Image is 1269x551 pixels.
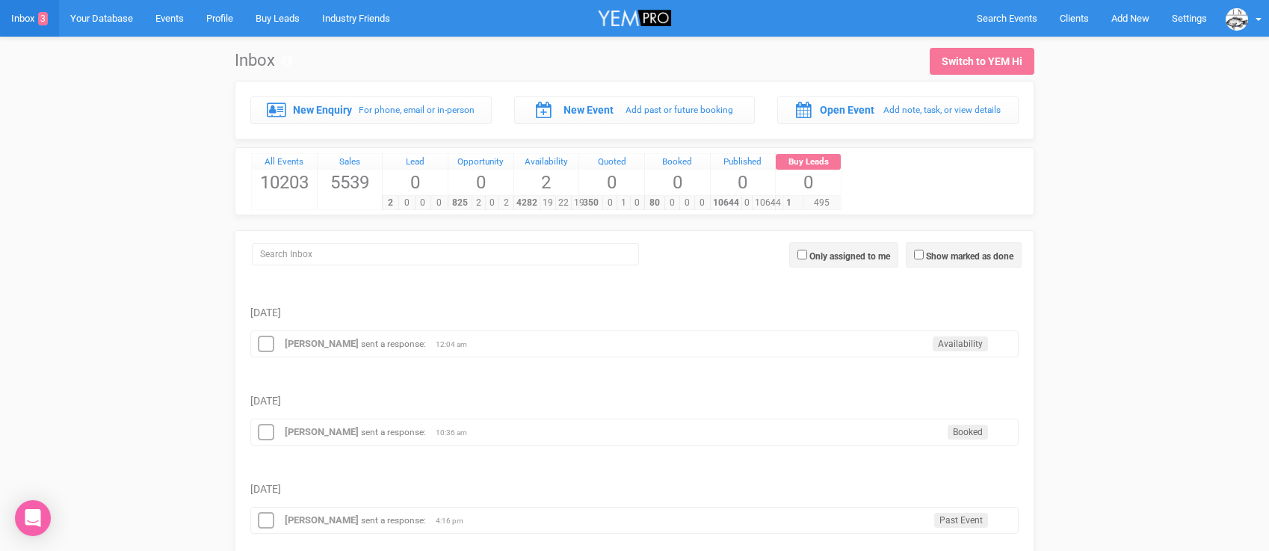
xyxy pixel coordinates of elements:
[578,196,603,210] span: 350
[579,170,644,195] span: 0
[617,196,631,210] span: 1
[883,105,1001,115] small: Add note, task, or view details
[777,96,1019,123] a: Open Event Add note, task, or view details
[564,102,614,117] label: New Event
[710,196,742,210] span: 10644
[436,339,473,350] span: 12:04 am
[630,196,644,210] span: 0
[250,395,1019,407] h5: [DATE]
[383,170,448,195] span: 0
[448,170,513,195] span: 0
[285,426,359,437] a: [PERSON_NAME]
[252,154,317,170] a: All Events
[776,170,841,195] span: 0
[820,102,874,117] label: Open Event
[694,196,710,210] span: 0
[1111,13,1149,24] span: Add New
[252,170,317,195] span: 10203
[948,425,988,440] span: Booked
[285,338,359,349] a: [PERSON_NAME]
[579,154,644,170] a: Quoted
[711,170,776,195] span: 0
[430,196,448,210] span: 0
[926,250,1013,263] label: Show marked as done
[540,196,556,210] span: 19
[514,154,579,170] a: Availability
[361,515,426,526] small: sent a response:
[741,196,753,210] span: 0
[514,96,756,123] a: New Event Add past or future booking
[1060,13,1089,24] span: Clients
[934,513,988,528] span: Past Event
[15,500,51,536] div: Open Intercom Messenger
[250,96,492,123] a: New Enquiry For phone, email or in-person
[571,196,587,210] span: 19
[602,196,617,210] span: 0
[436,428,473,438] span: 10:36 am
[359,105,475,115] small: For phone, email or in-person
[775,196,803,210] span: 1
[250,307,1019,318] h5: [DATE]
[318,154,383,170] a: Sales
[252,243,639,265] input: Search Inbox
[645,154,710,170] a: Booked
[664,196,680,210] span: 0
[383,154,448,170] a: Lead
[645,170,710,195] span: 0
[626,105,733,115] small: Add past or future booking
[285,514,359,526] a: [PERSON_NAME]
[235,52,292,70] h1: Inbox
[361,427,426,437] small: sent a response:
[679,196,695,210] span: 0
[752,196,784,210] span: 10644
[38,12,48,25] span: 3
[398,196,416,210] span: 0
[382,196,399,210] span: 2
[513,196,540,210] span: 4282
[318,170,383,195] span: 5539
[472,196,486,210] span: 2
[930,48,1034,75] a: Switch to YEM Hi
[977,13,1037,24] span: Search Events
[933,336,988,351] span: Availability
[809,250,890,263] label: Only assigned to me
[555,196,572,210] span: 22
[415,196,432,210] span: 0
[293,102,352,117] label: New Enquiry
[776,154,841,170] a: Buy Leads
[711,154,776,170] a: Published
[1226,8,1248,31] img: data
[448,196,472,210] span: 825
[803,196,841,210] span: 495
[250,484,1019,495] h5: [DATE]
[448,154,513,170] a: Opportunity
[644,196,665,210] span: 80
[514,170,579,195] span: 2
[485,196,499,210] span: 0
[498,196,513,210] span: 2
[942,54,1022,69] div: Switch to YEM Hi
[436,516,473,526] span: 4:16 pm
[361,339,426,349] small: sent a response:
